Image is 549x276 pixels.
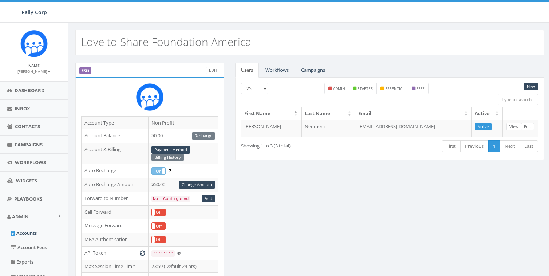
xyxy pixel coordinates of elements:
[151,167,166,175] div: OnOff
[152,223,165,229] label: Off
[151,236,166,243] div: OnOff
[82,164,149,178] td: Auto Recharge
[498,94,538,105] input: Type to search
[82,116,149,129] td: Account Type
[28,63,40,68] small: Name
[15,123,40,130] span: Contacts
[21,9,47,16] span: Rally Corp
[355,120,472,137] td: [EMAIL_ADDRESS][DOMAIN_NAME]
[260,63,295,78] a: Workflows
[81,36,251,48] h2: Love to Share Foundation America
[15,159,46,166] span: Workflows
[358,86,373,91] small: starter
[152,209,165,216] label: Off
[136,83,163,111] img: Rally_Corp_Icon.png
[15,87,45,94] span: Dashboard
[151,146,190,154] a: Payment Method
[152,168,165,174] label: On
[460,140,489,152] a: Previous
[12,213,29,220] span: Admin
[151,196,190,202] code: Not Configured
[500,140,520,152] a: Next
[151,222,166,230] div: OnOff
[149,178,218,192] td: $50.00
[82,260,149,273] td: Max Session Time Limit
[152,236,165,243] label: Off
[521,123,534,131] a: Edit
[333,86,345,91] small: admin
[82,129,149,143] td: Account Balance
[82,205,149,219] td: Call Forward
[15,105,30,112] span: Inbox
[202,195,215,202] a: Add
[385,86,404,91] small: essential
[82,178,149,192] td: Auto Recharge Amount
[475,123,492,131] a: Active
[82,247,149,260] td: API Token
[241,120,302,137] td: [PERSON_NAME]
[17,68,51,74] a: [PERSON_NAME]
[302,107,355,120] th: Last Name: activate to sort column ascending
[79,67,91,74] label: FREE
[241,139,359,149] div: Showing 1 to 3 (3 total)
[235,63,259,78] a: Users
[416,86,425,91] small: free
[302,120,355,137] td: Nenmeni
[520,140,538,152] a: Last
[149,260,218,273] td: 23:59 (Default 24 hrs)
[169,167,171,174] span: Enable to prevent campaign failure.
[151,209,166,216] div: OnOff
[472,107,503,120] th: Active: activate to sort column ascending
[17,69,51,74] small: [PERSON_NAME]
[82,143,149,164] td: Account & Billing
[20,30,48,57] img: Icon_1.png
[295,63,331,78] a: Campaigns
[179,181,215,189] a: Change Amount
[488,140,500,152] a: 1
[140,251,145,255] i: Generate New Token
[524,83,538,91] a: New
[15,141,43,148] span: Campaigns
[14,196,42,202] span: Playbooks
[16,177,37,184] span: Widgets
[149,129,218,143] td: $0.00
[82,233,149,247] td: MFA Authentication
[82,192,149,205] td: Forward to Number
[355,107,472,120] th: Email: activate to sort column ascending
[506,123,521,131] a: View
[241,107,302,120] th: First Name: activate to sort column descending
[82,219,149,233] td: Message Forward
[442,140,461,152] a: First
[149,116,218,129] td: Non Profit
[206,67,220,74] a: Edit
